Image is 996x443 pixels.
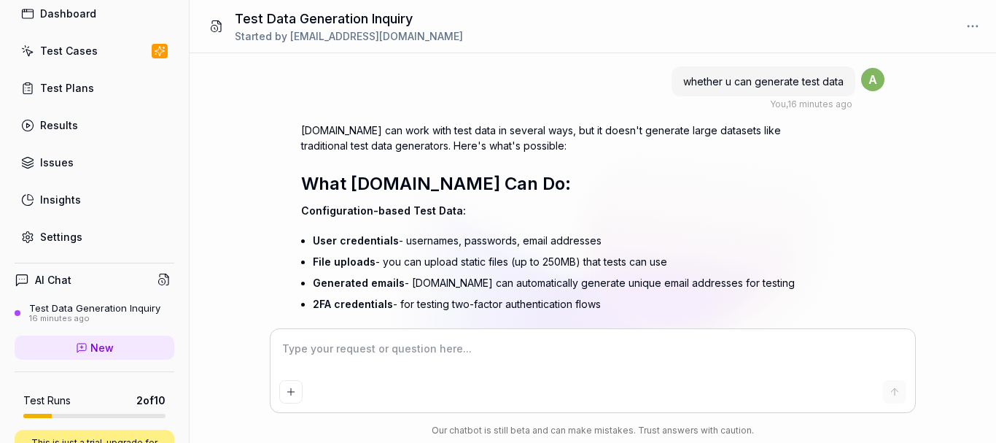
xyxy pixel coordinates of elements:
[15,302,174,324] a: Test Data Generation Inquiry16 minutes ago
[15,74,174,102] a: Test Plans
[15,185,174,214] a: Insights
[40,6,96,21] div: Dashboard
[313,234,399,247] span: User credentials
[40,118,78,133] div: Results
[40,155,74,170] div: Issues
[136,393,166,408] span: 2 of 10
[235,9,463,28] h1: Test Data Generation Inquiry
[271,424,916,437] div: Our chatbot is still beta and can make mistakes. Trust answers with caution.
[15,36,174,65] a: Test Cases
[313,255,376,268] span: File uploads
[313,230,812,251] li: - usernames, passwords, email addresses
[29,314,160,324] div: 16 minutes ago
[23,394,71,407] h5: Test Runs
[770,98,852,111] div: , 16 minutes ago
[861,68,884,91] span: a
[313,277,405,289] span: Generated emails
[40,229,82,244] div: Settings
[770,99,786,109] span: You
[301,171,812,197] h2: What [DOMAIN_NAME] Can Do:
[313,298,393,310] span: 2FA credentials
[279,380,303,404] button: Add attachment
[301,328,401,340] span: Dynamic Test Data:
[313,272,812,293] li: - [DOMAIN_NAME] can automatically generate unique email addresses for testing
[40,80,94,96] div: Test Plans
[29,302,160,314] div: Test Data Generation Inquiry
[40,43,98,58] div: Test Cases
[15,223,174,251] a: Settings
[683,75,844,88] span: whether u can generate test data
[313,251,812,272] li: - you can upload static files (up to 250MB) that tests can use
[90,340,114,355] span: New
[313,293,812,315] li: - for testing two-factor authentication flows
[15,111,174,139] a: Results
[290,30,463,42] span: [EMAIL_ADDRESS][DOMAIN_NAME]
[35,272,71,288] h4: AI Chat
[301,123,812,153] p: [DOMAIN_NAME] can work with test data in several ways, but it doesn't generate large datasets lik...
[40,192,81,207] div: Insights
[15,336,174,360] a: New
[15,148,174,177] a: Issues
[235,28,463,44] div: Started by
[301,204,466,217] span: Configuration-based Test Data:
